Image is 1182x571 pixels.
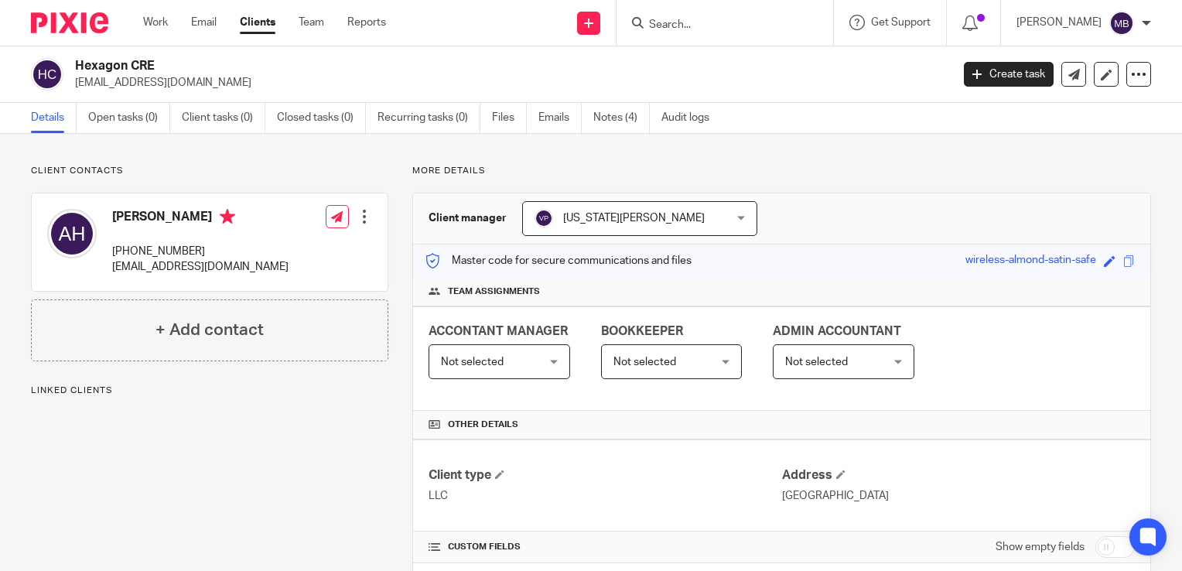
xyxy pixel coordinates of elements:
[412,165,1151,177] p: More details
[871,17,931,28] span: Get Support
[182,103,265,133] a: Client tasks (0)
[538,103,582,133] a: Emails
[613,357,676,368] span: Not selected
[112,209,289,228] h4: [PERSON_NAME]
[88,103,170,133] a: Open tasks (0)
[47,209,97,258] img: svg%3E
[425,253,692,268] p: Master code for secure communications and files
[377,103,480,133] a: Recurring tasks (0)
[782,467,1135,484] h4: Address
[492,103,527,133] a: Files
[31,103,77,133] a: Details
[429,467,781,484] h4: Client type
[429,541,781,553] h4: CUSTOM FIELDS
[31,12,108,33] img: Pixie
[965,252,1096,270] div: wireless-almond-satin-safe
[1109,11,1134,36] img: svg%3E
[429,210,507,226] h3: Client manager
[964,62,1054,87] a: Create task
[441,357,504,368] span: Not selected
[782,488,1135,504] p: [GEOGRAPHIC_DATA]
[112,244,289,259] p: [PHONE_NUMBER]
[448,285,540,298] span: Team assignments
[448,419,518,431] span: Other details
[1016,15,1102,30] p: [PERSON_NAME]
[429,325,568,337] span: ACCONTANT MANAGER
[155,318,264,342] h4: + Add contact
[191,15,217,30] a: Email
[75,58,767,74] h2: Hexagon CRE
[31,165,388,177] p: Client contacts
[143,15,168,30] a: Work
[661,103,721,133] a: Audit logs
[31,385,388,397] p: Linked clients
[996,539,1085,555] label: Show empty fields
[240,15,275,30] a: Clients
[31,58,63,91] img: svg%3E
[593,103,650,133] a: Notes (4)
[75,75,941,91] p: [EMAIL_ADDRESS][DOMAIN_NAME]
[220,209,235,224] i: Primary
[535,209,553,227] img: svg%3E
[299,15,324,30] a: Team
[601,325,683,337] span: BOOKKEEPER
[647,19,787,32] input: Search
[112,259,289,275] p: [EMAIL_ADDRESS][DOMAIN_NAME]
[785,357,848,368] span: Not selected
[277,103,366,133] a: Closed tasks (0)
[429,488,781,504] p: LLC
[347,15,386,30] a: Reports
[563,213,705,224] span: [US_STATE][PERSON_NAME]
[773,325,901,337] span: ADMIN ACCOUNTANT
